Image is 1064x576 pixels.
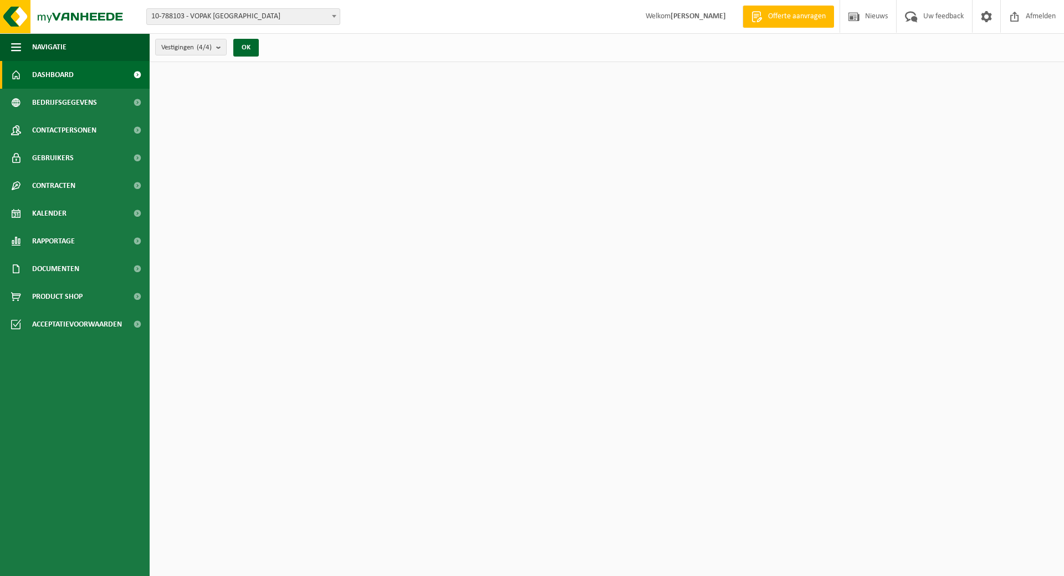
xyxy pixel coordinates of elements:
[161,39,212,56] span: Vestigingen
[32,227,75,255] span: Rapportage
[233,39,259,57] button: OK
[146,8,340,25] span: 10-788103 - VOPAK BELGIUM
[743,6,834,28] a: Offerte aanvragen
[155,39,227,55] button: Vestigingen(4/4)
[32,200,66,227] span: Kalender
[32,89,97,116] span: Bedrijfsgegevens
[32,255,79,283] span: Documenten
[765,11,828,22] span: Offerte aanvragen
[147,9,340,24] span: 10-788103 - VOPAK BELGIUM
[32,116,96,144] span: Contactpersonen
[32,310,122,338] span: Acceptatievoorwaarden
[32,283,83,310] span: Product Shop
[197,44,212,51] count: (4/4)
[32,33,66,61] span: Navigatie
[32,144,74,172] span: Gebruikers
[32,61,74,89] span: Dashboard
[32,172,75,200] span: Contracten
[671,12,726,21] strong: [PERSON_NAME]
